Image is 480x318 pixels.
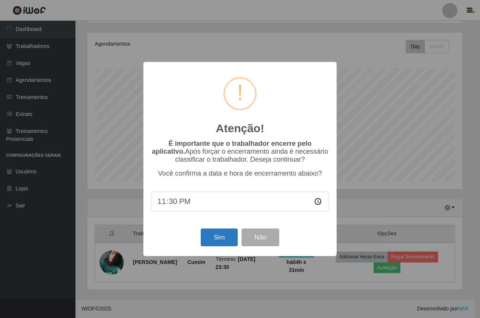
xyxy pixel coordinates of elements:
button: Não [242,228,279,246]
p: Você confirma a data e hora de encerramento abaixo? [151,170,329,178]
p: Após forçar o encerramento ainda é necessário classificar o trabalhador. Deseja continuar? [151,140,329,164]
b: É importante que o trabalhador encerre pelo aplicativo. [152,140,311,155]
button: Sim [201,228,237,246]
h2: Atenção! [216,122,264,135]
